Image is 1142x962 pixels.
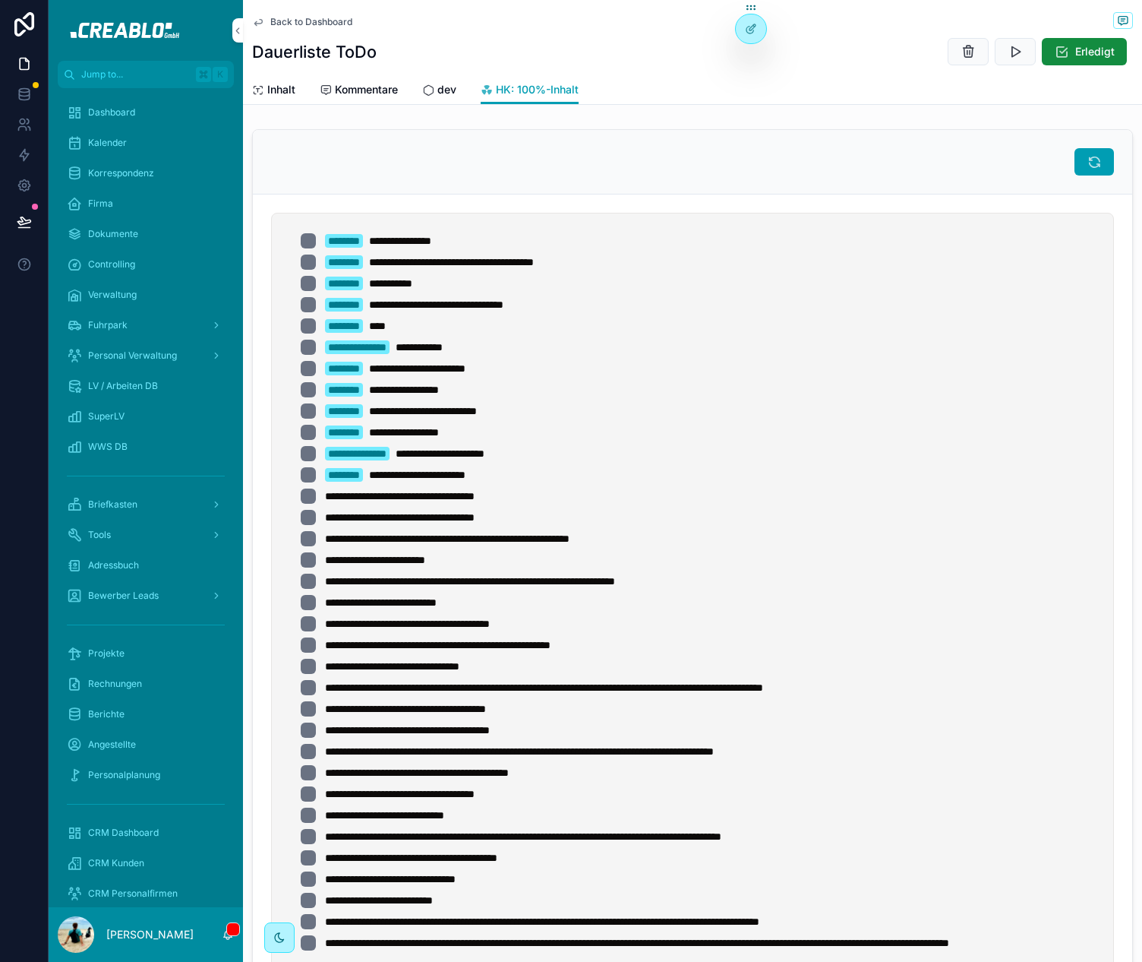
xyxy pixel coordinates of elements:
[88,559,139,571] span: Adressbuch
[270,16,352,28] span: Back to Dashboard
[106,927,194,942] p: [PERSON_NAME]
[58,372,234,400] a: LV / Arbeiten DB
[214,68,226,81] span: K
[58,731,234,758] a: Angestellte
[252,16,352,28] a: Back to Dashboard
[58,582,234,609] a: Bewerber Leads
[58,251,234,278] a: Controlling
[58,342,234,369] a: Personal Verwaltung
[88,529,111,541] span: Tools
[60,18,231,43] img: App logo
[81,68,190,81] span: Jump to...
[88,198,113,210] span: Firma
[58,880,234,907] a: CRM Personalfirmen
[437,82,456,97] span: dev
[88,167,154,179] span: Korrespondenz
[88,678,142,690] span: Rechnungen
[58,190,234,217] a: Firma
[58,491,234,518] a: Briefkasten
[88,590,159,602] span: Bewerber Leads
[481,76,579,105] a: HK: 100%-Inhalt
[58,521,234,549] a: Tools
[88,708,125,720] span: Berichte
[422,76,456,106] a: dev
[58,640,234,667] a: Projekte
[252,40,377,63] h1: Dauerliste ToDo
[88,827,159,839] span: CRM Dashboard
[496,82,579,97] span: HK: 100%-Inhalt
[58,403,234,430] a: SuperLV
[88,739,136,751] span: Angestellte
[58,61,234,88] button: Jump to...K
[58,670,234,698] a: Rechnungen
[1042,38,1127,65] button: Erledigt
[49,88,243,907] div: scrollable content
[58,160,234,187] a: Korrespondenz
[58,129,234,157] a: Kalender
[58,761,234,789] a: Personalplanung
[88,289,137,301] span: Verwaltung
[58,552,234,579] a: Adressbuch
[88,350,177,362] span: Personal Verwaltung
[58,220,234,248] a: Dokumente
[88,106,135,119] span: Dashboard
[58,850,234,877] a: CRM Kunden
[1075,44,1115,59] span: Erledigt
[320,76,398,106] a: Kommentare
[58,99,234,126] a: Dashboard
[88,441,128,453] span: WWS DB
[58,281,234,309] a: Verwaltung
[88,888,178,900] span: CRM Personalfirmen
[88,769,160,781] span: Personalplanung
[252,76,295,106] a: Inhalt
[88,410,125,422] span: SuperLV
[88,857,144,869] span: CRM Kunden
[58,701,234,728] a: Berichte
[88,319,128,331] span: Fuhrpark
[88,498,137,511] span: Briefkasten
[88,228,138,240] span: Dokumente
[58,433,234,460] a: WWS DB
[88,137,127,149] span: Kalender
[58,819,234,846] a: CRM Dashboard
[335,82,398,97] span: Kommentare
[88,380,158,392] span: LV / Arbeiten DB
[58,312,234,339] a: Fuhrpark
[88,647,125,660] span: Projekte
[267,82,295,97] span: Inhalt
[88,258,135,271] span: Controlling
